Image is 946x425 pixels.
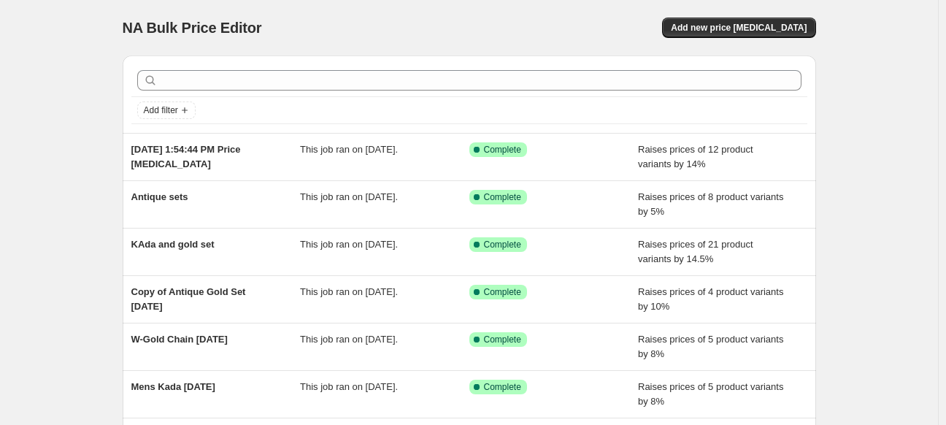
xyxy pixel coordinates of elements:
[484,381,521,393] span: Complete
[484,239,521,250] span: Complete
[300,191,398,202] span: This job ran on [DATE].
[638,334,783,359] span: Raises prices of 5 product variants by 8%
[638,144,753,169] span: Raises prices of 12 product variants by 14%
[131,334,228,345] span: W-Gold Chain [DATE]
[123,20,262,36] span: NA Bulk Price Editor
[484,286,521,298] span: Complete
[638,239,753,264] span: Raises prices of 21 product variants by 14.5%
[300,144,398,155] span: This job ran on [DATE].
[131,286,246,312] span: Copy of Antique Gold Set [DATE]
[144,104,178,116] span: Add filter
[300,334,398,345] span: This job ran on [DATE].
[300,239,398,250] span: This job ran on [DATE].
[484,144,521,156] span: Complete
[638,191,783,217] span: Raises prices of 8 product variants by 5%
[300,286,398,297] span: This job ran on [DATE].
[638,381,783,407] span: Raises prices of 5 product variants by 8%
[131,144,241,169] span: [DATE] 1:54:44 PM Price [MEDICAL_DATA]
[484,191,521,203] span: Complete
[671,22,807,34] span: Add new price [MEDICAL_DATA]
[131,381,215,392] span: Mens Kada [DATE]
[662,18,815,38] button: Add new price [MEDICAL_DATA]
[300,381,398,392] span: This job ran on [DATE].
[131,191,188,202] span: Antique sets
[137,102,196,119] button: Add filter
[638,286,783,312] span: Raises prices of 4 product variants by 10%
[131,239,215,250] span: KAda and gold set
[484,334,521,345] span: Complete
